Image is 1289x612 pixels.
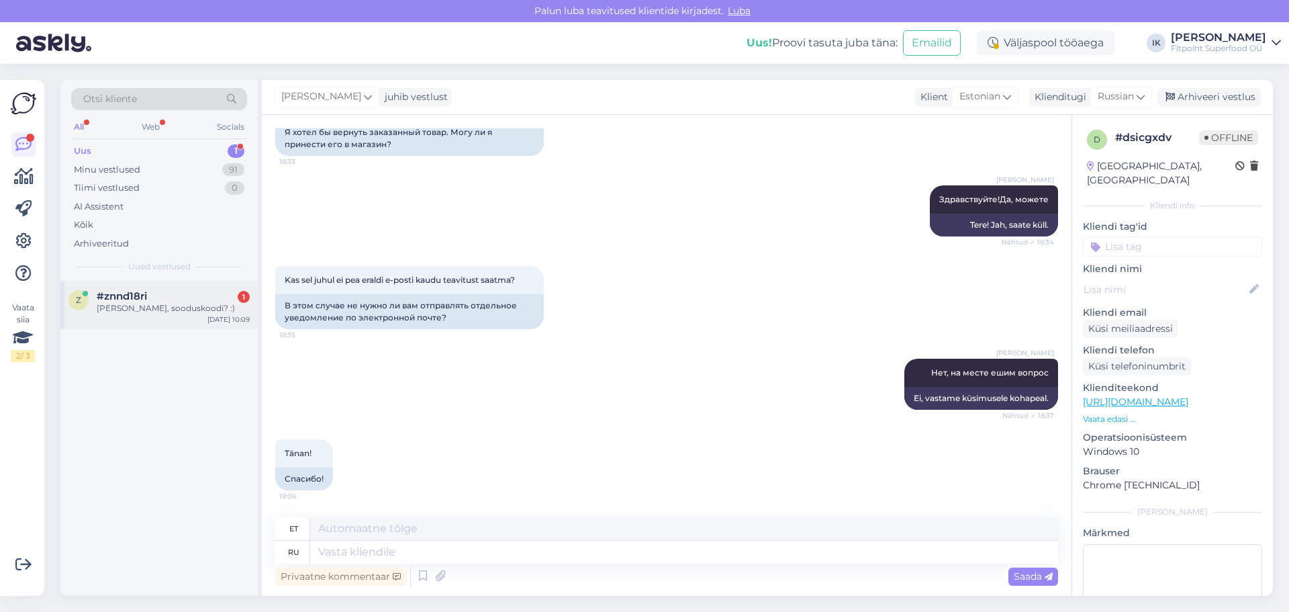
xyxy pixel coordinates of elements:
div: Socials [214,118,247,136]
div: 2 / 3 [11,350,35,362]
div: et [289,517,298,540]
div: Fitpoint Superfood OÜ [1171,43,1266,54]
div: 1 [228,144,244,158]
input: Lisa tag [1083,236,1262,257]
span: Nähtud ✓ 18:37 [1002,410,1054,421]
div: Klient [915,90,948,104]
div: Küsi meiliaadressi [1083,320,1178,338]
div: Kliendi info [1083,200,1262,212]
span: #znnd18ri [97,290,147,302]
div: # dsicgxdv [1115,130,1199,146]
div: [PERSON_NAME], sooduskoodi? :) [97,302,250,314]
span: Offline [1199,130,1258,145]
span: [PERSON_NAME] [281,89,361,104]
p: Chrome [TECHNICAL_ID] [1083,478,1262,492]
span: 18:35 [279,330,330,340]
div: Vaata siia [11,302,35,362]
div: Ei, vastame küsimusele kohapeal. [904,387,1058,410]
span: [PERSON_NAME] [996,175,1054,185]
p: Brauser [1083,464,1262,478]
span: Nähtud ✓ 18:34 [1002,237,1054,247]
div: Uus [74,144,91,158]
div: Privaatne kommentaar [275,568,406,586]
div: [PERSON_NAME] [1083,506,1262,518]
span: Russian [1098,89,1134,104]
img: Askly Logo [11,91,36,116]
button: Emailid [903,30,961,56]
div: Minu vestlused [74,163,140,177]
span: Здравствуйте!Да, можете [939,194,1049,204]
div: Väljaspool tööaega [977,31,1114,55]
span: [PERSON_NAME] [996,348,1054,358]
p: Kliendi tag'id [1083,220,1262,234]
span: Otsi kliente [83,92,137,106]
div: Arhiveeritud [74,237,129,251]
div: AI Assistent [74,200,124,214]
div: [DATE] 10:09 [207,314,250,324]
div: 1 [238,291,250,303]
p: Kliendi email [1083,306,1262,320]
span: z [76,295,81,305]
span: Saada [1014,570,1053,582]
span: d [1094,134,1100,144]
div: Спасибо! [275,468,333,490]
div: Kõik [74,218,93,232]
div: 0 [225,181,244,195]
p: Kliendi nimi [1083,262,1262,276]
span: Luba [724,5,755,17]
div: Proovi tasuta juba täna: [747,35,898,51]
span: 18:33 [279,157,330,167]
span: 19:06 [279,491,330,501]
div: 91 [222,163,244,177]
div: ru [288,541,299,564]
div: [PERSON_NAME] [1171,32,1266,43]
p: Vaata edasi ... [1083,413,1262,425]
span: Tänan! [285,448,312,458]
div: juhib vestlust [379,90,448,104]
div: All [71,118,87,136]
div: Arhiveeri vestlus [1157,88,1261,106]
span: Нет, на месте ешим вопрос [931,367,1049,378]
p: Märkmed [1083,526,1262,540]
div: Web [139,118,162,136]
p: Operatsioonisüsteem [1083,431,1262,445]
div: Küsi telefoninumbrit [1083,357,1191,376]
p: Klienditeekond [1083,381,1262,395]
p: Windows 10 [1083,445,1262,459]
span: Kas sel juhul ei pea eraldi e-posti kaudu teavitust saatma? [285,275,515,285]
span: Uued vestlused [128,261,191,273]
p: Kliendi telefon [1083,343,1262,357]
b: Uus! [747,36,772,49]
div: [GEOGRAPHIC_DATA], [GEOGRAPHIC_DATA] [1087,159,1235,187]
div: Tiimi vestlused [74,181,140,195]
div: IK [1147,34,1165,52]
span: Estonian [959,89,1000,104]
div: Tere! Jah, saate küll. [930,214,1058,236]
div: Klienditugi [1029,90,1086,104]
div: Я хотел бы вернуть заказанный товар. Могу ли я принести его в магазин? [275,121,544,156]
div: В этом случае не нужно ли вам отправлять отдельное уведомление по электронной почте? [275,294,544,329]
a: [URL][DOMAIN_NAME] [1083,396,1188,408]
input: Lisa nimi [1084,282,1247,297]
a: [PERSON_NAME]Fitpoint Superfood OÜ [1171,32,1281,54]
